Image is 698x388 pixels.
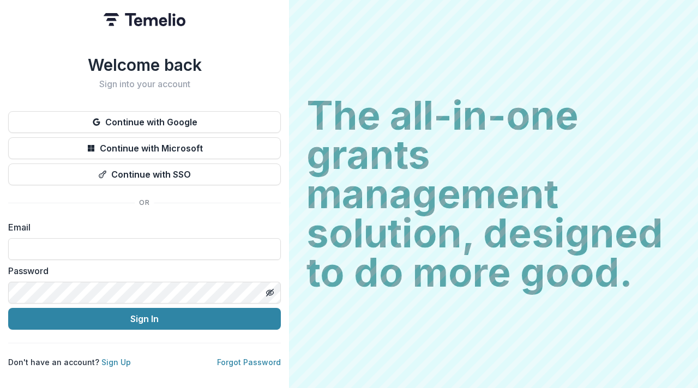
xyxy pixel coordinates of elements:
[8,264,274,277] label: Password
[8,308,281,330] button: Sign In
[8,137,281,159] button: Continue with Microsoft
[8,111,281,133] button: Continue with Google
[8,163,281,185] button: Continue with SSO
[101,357,131,367] a: Sign Up
[8,79,281,89] h2: Sign into your account
[8,55,281,75] h1: Welcome back
[8,221,274,234] label: Email
[104,13,185,26] img: Temelio
[217,357,281,367] a: Forgot Password
[261,284,279,301] button: Toggle password visibility
[8,356,131,368] p: Don't have an account?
